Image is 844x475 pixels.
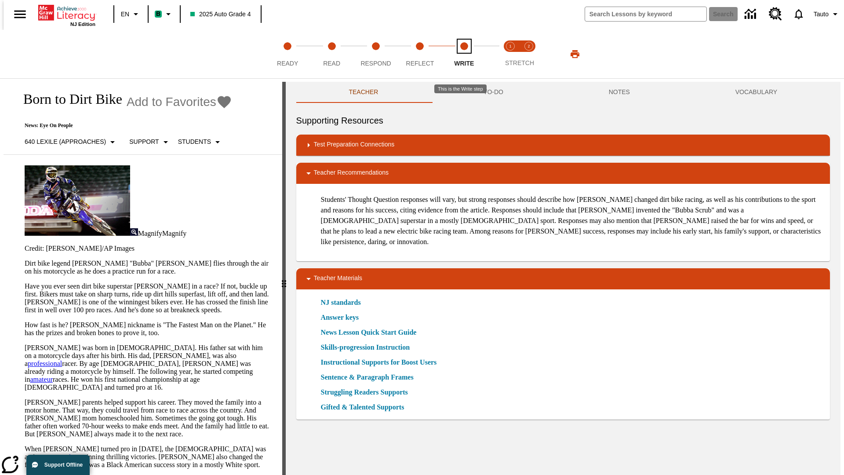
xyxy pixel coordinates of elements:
button: Respond step 3 of 5 [350,30,401,78]
div: This is the Write step [434,84,487,93]
div: Home [38,3,95,27]
button: Ready step 1 of 5 [262,30,313,78]
button: Select Lexile, 640 Lexile (Approaches) [21,134,121,150]
button: Read step 2 of 5 [306,30,357,78]
span: 2025 Auto Grade 4 [190,10,251,19]
h6: Supporting Resources [296,113,830,128]
button: Print [561,46,589,62]
span: Magnify [138,230,162,237]
span: NJ Edition [70,22,95,27]
span: Add to Favorites [127,95,216,109]
button: Reflect step 4 of 5 [394,30,445,78]
img: Motocross racer James Stewart flies through the air on his dirt bike. [25,165,130,236]
p: Test Preparation Connections [314,140,395,150]
a: Struggling Readers Supports [321,387,413,398]
button: NOTES [556,82,683,103]
p: Support [129,137,159,146]
a: Instructional Supports for Boost Users, Will open in new browser window or tab [321,357,437,368]
button: Select Student [175,134,226,150]
span: B [156,8,160,19]
span: EN [121,10,129,19]
button: Write step 5 of 5 [439,30,490,78]
a: Data Center [739,2,764,26]
p: Teacher Materials [314,274,363,284]
span: Write [454,60,474,67]
button: VOCABULARY [683,82,830,103]
p: Teacher Recommendations [314,168,389,179]
p: Dirt bike legend [PERSON_NAME] "Bubba" [PERSON_NAME] flies through the air on his motorcycle as h... [25,259,272,275]
button: Support Offline [26,455,90,475]
span: Tauto [814,10,829,19]
button: Scaffolds, Support [126,134,174,150]
text: 1 [509,44,511,48]
button: Language: EN, Select a language [117,6,145,22]
span: Ready [277,60,298,67]
span: Reflect [406,60,434,67]
p: Have you ever seen dirt bike superstar [PERSON_NAME] in a race? If not, buckle up first. Bikers m... [25,282,272,314]
button: Open side menu [7,1,33,27]
div: reading [4,82,282,471]
span: Magnify [162,230,186,237]
p: 640 Lexile (Approaches) [25,137,106,146]
p: News: Eye On People [14,122,232,129]
img: Magnify [130,228,138,236]
button: Add to Favorites - Born to Dirt Bike [127,94,232,110]
a: professional [28,360,62,367]
text: 2 [527,44,530,48]
a: Answer keys, Will open in new browser window or tab [321,312,359,323]
span: Support Offline [44,462,83,468]
button: Boost Class color is mint green. Change class color [151,6,177,22]
p: [PERSON_NAME] parents helped support his career. They moved the family into a motor home. That wa... [25,398,272,438]
h1: Born to Dirt Bike [14,91,122,107]
a: Skills-progression Instruction, Will open in new browser window or tab [321,342,410,353]
a: News Lesson Quick Start Guide, Will open in new browser window or tab [321,327,417,338]
a: Gifted & Talented Supports [321,402,410,413]
p: How fast is he? [PERSON_NAME] nickname is "The Fastest Man on the Planet." He has the prizes and ... [25,321,272,337]
button: Stretch Respond step 2 of 2 [516,30,542,78]
a: NJ standards [321,297,366,308]
div: Test Preparation Connections [296,135,830,156]
div: Instructional Panel Tabs [296,82,830,103]
button: TO-DO [431,82,556,103]
a: Resource Center, Will open in new tab [764,2,787,26]
div: Teacher Materials [296,268,830,289]
span: STRETCH [505,59,534,66]
input: search field [585,7,706,21]
a: amateur [30,376,53,383]
a: sensation [52,453,78,460]
div: Teacher Recommendations [296,163,830,184]
p: Students [178,137,211,146]
a: Notifications [787,3,810,26]
button: Profile/Settings [810,6,844,22]
button: Teacher [296,82,431,103]
span: Respond [360,60,391,67]
button: Stretch Read step 1 of 2 [498,30,523,78]
p: [PERSON_NAME] was born in [DEMOGRAPHIC_DATA]. His father sat with him on a motorcycle days after ... [25,344,272,391]
p: Credit: [PERSON_NAME]/AP Images [25,245,272,252]
a: Sentence & Paragraph Frames, Will open in new browser window or tab [321,372,414,383]
p: When [PERSON_NAME] turned pro in [DATE], the [DEMOGRAPHIC_DATA] was an instant , winning thrillin... [25,445,272,469]
div: activity [286,82,840,475]
span: Read [323,60,340,67]
div: Press Enter or Spacebar and then press right and left arrow keys to move the slider [282,82,286,475]
p: Students' Thought Question responses will vary, but strong responses should describe how [PERSON_... [321,194,823,247]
